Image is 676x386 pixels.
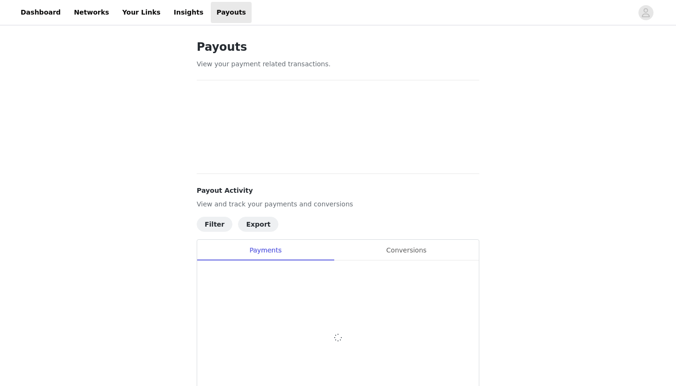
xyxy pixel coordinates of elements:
[197,199,479,209] p: View and track your payments and conversions
[116,2,166,23] a: Your Links
[641,5,650,20] div: avatar
[197,186,479,196] h4: Payout Activity
[211,2,252,23] a: Payouts
[238,217,278,232] button: Export
[197,39,479,55] h1: Payouts
[197,240,334,261] div: Payments
[15,2,66,23] a: Dashboard
[334,240,479,261] div: Conversions
[68,2,115,23] a: Networks
[197,217,232,232] button: Filter
[168,2,209,23] a: Insights
[197,59,479,69] p: View your payment related transactions.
